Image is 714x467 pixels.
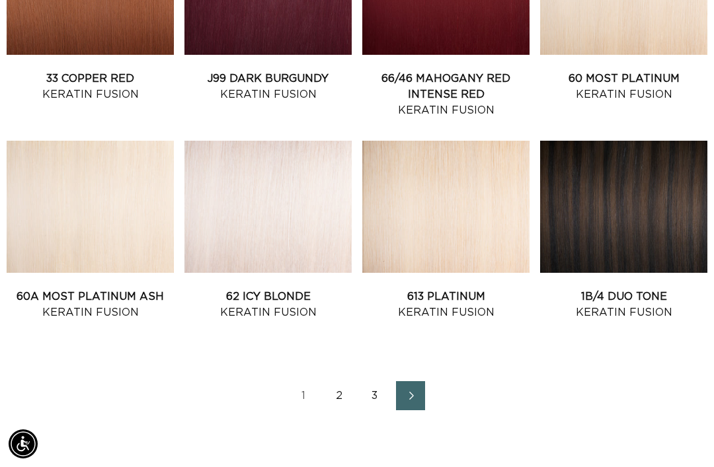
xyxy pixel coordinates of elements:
[360,381,389,410] a: Page 3
[362,71,530,118] a: 66/46 Mahogany Red Intense Red Keratin Fusion
[184,71,352,102] a: J99 Dark Burgundy Keratin Fusion
[7,381,707,410] nav: Pagination
[7,71,174,102] a: 33 Copper Red Keratin Fusion
[289,381,318,410] a: Page 1
[540,71,707,102] a: 60 Most Platinum Keratin Fusion
[325,381,354,410] a: Page 2
[7,289,174,320] a: 60A Most Platinum Ash Keratin Fusion
[396,381,425,410] a: Next page
[362,289,530,320] a: 613 Platinum Keratin Fusion
[648,404,714,467] iframe: Chat Widget
[184,289,352,320] a: 62 Icy Blonde Keratin Fusion
[9,429,38,458] div: Accessibility Menu
[540,289,707,320] a: 1B/4 Duo Tone Keratin Fusion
